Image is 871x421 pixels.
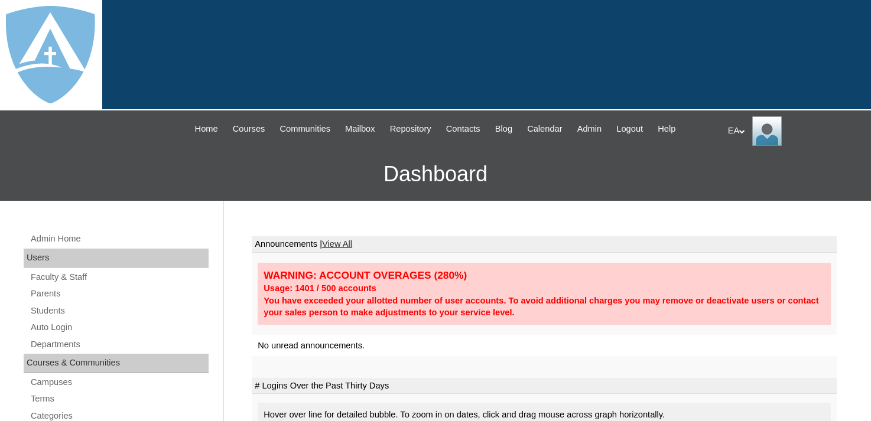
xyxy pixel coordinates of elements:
span: Communities [279,122,330,136]
a: Admin Home [30,231,209,246]
span: Repository [390,122,431,136]
span: Home [195,122,218,136]
span: Admin [577,122,602,136]
a: Contacts [440,122,486,136]
span: Mailbox [345,122,375,136]
a: Admin [571,122,608,136]
a: Departments [30,337,209,352]
a: Logout [610,122,649,136]
a: Campuses [30,375,209,390]
span: Contacts [446,122,480,136]
span: Courses [233,122,265,136]
span: Logout [616,122,643,136]
a: Help [652,122,681,136]
img: logo-white.png [6,6,95,103]
a: Students [30,303,209,318]
a: Terms [30,391,209,406]
a: Courses [227,122,271,136]
div: WARNING: ACCOUNT OVERAGES (280%) [264,269,825,282]
a: Communities [274,122,336,136]
a: Repository [384,122,437,136]
a: Blog [489,122,518,136]
img: EA Administrator [752,116,782,146]
a: Mailbox [339,122,381,136]
span: Calendar [527,122,562,136]
a: Calendar [521,122,568,136]
span: Help [658,122,675,136]
div: You have exceeded your allotted number of user accounts. To avoid additional charges you may remo... [264,295,825,319]
div: Courses & Communities [24,354,209,373]
a: Auto Login [30,320,209,335]
div: EA [728,116,859,146]
a: Parents [30,286,209,301]
a: Faculty & Staff [30,270,209,285]
h3: Dashboard [6,148,865,201]
div: Users [24,249,209,267]
a: Home [189,122,224,136]
a: View All [322,239,352,249]
td: # Logins Over the Past Thirty Days [252,378,837,394]
td: No unread announcements. [252,335,837,357]
td: Announcements | [252,236,837,253]
strong: Usage: 1401 / 500 accounts [264,283,376,293]
span: Blog [495,122,512,136]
